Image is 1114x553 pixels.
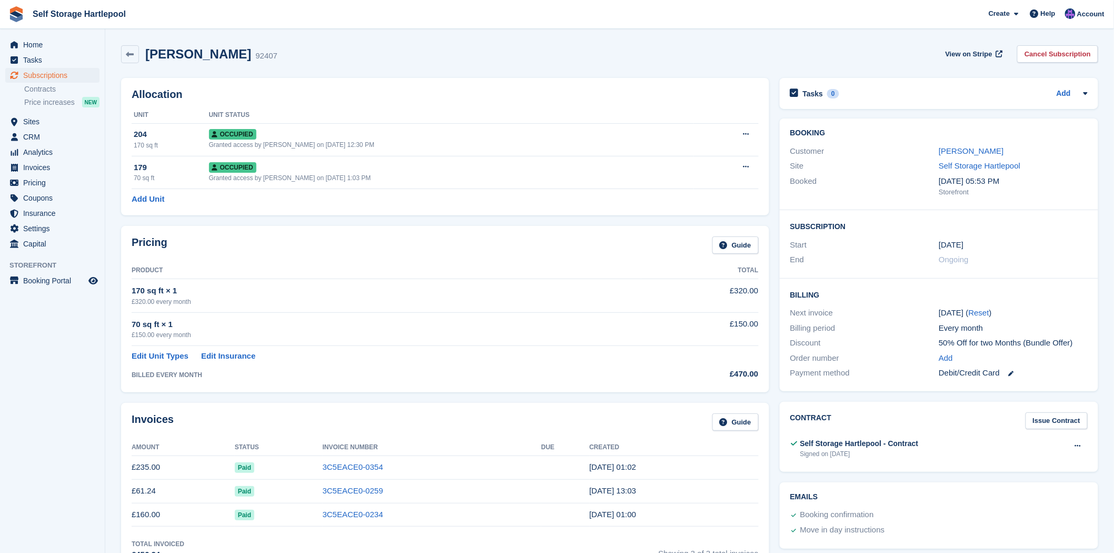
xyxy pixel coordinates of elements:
time: 2025-06-30 12:03:04 UTC [590,486,636,495]
a: menu [5,68,100,83]
a: menu [5,114,100,129]
a: 3C5EACE0-0259 [323,486,383,495]
div: NEW [82,97,100,107]
div: 92407 [255,50,277,62]
a: Issue Contract [1026,412,1088,430]
div: Booked [790,175,939,197]
th: Amount [132,439,235,456]
div: 170 sq ft × 1 [132,285,641,297]
a: Guide [712,236,759,254]
a: Cancel Subscription [1017,45,1098,63]
span: Insurance [23,206,86,221]
div: Start [790,239,939,251]
time: 2025-07-25 00:02:33 UTC [590,462,636,471]
div: Discount [790,337,939,349]
div: End [790,254,939,266]
div: Order number [790,352,939,364]
div: 0 [827,89,839,98]
th: Unit [132,107,209,124]
div: Storefront [939,187,1088,197]
div: 170 sq ft [134,141,209,150]
div: £470.00 [641,368,759,380]
span: Analytics [23,145,86,160]
span: Price increases [24,97,75,107]
a: menu [5,273,100,288]
span: Booking Portal [23,273,86,288]
a: menu [5,221,100,236]
div: 70 sq ft [134,173,209,183]
div: £320.00 every month [132,297,641,307]
a: menu [5,236,100,251]
a: Edit Unit Types [132,350,188,362]
span: CRM [23,130,86,144]
td: £235.00 [132,456,235,479]
a: Guide [712,413,759,431]
span: Storefront [9,260,105,271]
span: Paid [235,510,254,520]
div: Signed on [DATE] [800,449,919,459]
span: Paid [235,486,254,497]
span: Coupons [23,191,86,205]
div: 204 [134,129,209,141]
span: Paid [235,462,254,473]
a: Self Storage Hartlepool [939,161,1020,170]
h2: Tasks [803,89,823,98]
th: Created [590,439,759,456]
span: Invoices [23,160,86,175]
div: Site [790,160,939,172]
span: Subscriptions [23,68,86,83]
div: Next invoice [790,307,939,319]
div: Total Invoiced [132,539,184,549]
h2: Billing [790,289,1088,300]
th: Invoice Number [323,439,541,456]
span: Home [23,37,86,52]
h2: Pricing [132,236,167,254]
a: Add Unit [132,193,164,205]
span: Help [1041,8,1056,19]
div: Self Storage Hartlepool - Contract [800,438,919,449]
a: Add [939,352,953,364]
div: [DATE] ( ) [939,307,1088,319]
a: menu [5,191,100,205]
span: Occupied [209,162,256,173]
a: Price increases NEW [24,96,100,108]
a: 3C5EACE0-0354 [323,462,383,471]
img: Sean Wood [1065,8,1076,19]
span: Ongoing [939,255,969,264]
span: Sites [23,114,86,129]
h2: Contract [790,412,832,430]
th: Status [235,439,323,456]
span: Tasks [23,53,86,67]
a: View on Stripe [941,45,1005,63]
h2: Booking [790,129,1088,137]
div: Billing period [790,322,939,334]
a: Edit Insurance [201,350,255,362]
th: Product [132,262,641,279]
div: 70 sq ft × 1 [132,319,641,331]
span: Settings [23,221,86,236]
span: Account [1077,9,1105,19]
th: Due [541,439,589,456]
a: menu [5,145,100,160]
a: menu [5,175,100,190]
h2: Invoices [132,413,174,431]
td: £61.24 [132,479,235,503]
a: menu [5,160,100,175]
div: £150.00 every month [132,330,641,340]
td: £160.00 [132,503,235,527]
div: Customer [790,145,939,157]
div: Debit/Credit Card [939,367,1088,379]
a: Contracts [24,84,100,94]
span: Pricing [23,175,86,190]
div: Payment method [790,367,939,379]
a: menu [5,37,100,52]
div: Every month [939,322,1088,334]
div: Move in day instructions [800,524,885,537]
td: £150.00 [641,312,759,345]
div: Granted access by [PERSON_NAME] on [DATE] 1:03 PM [209,173,694,183]
time: 2025-06-25 00:00:00 UTC [939,239,963,251]
span: Capital [23,236,86,251]
div: [DATE] 05:53 PM [939,175,1088,187]
a: menu [5,130,100,144]
span: View on Stripe [946,49,992,60]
